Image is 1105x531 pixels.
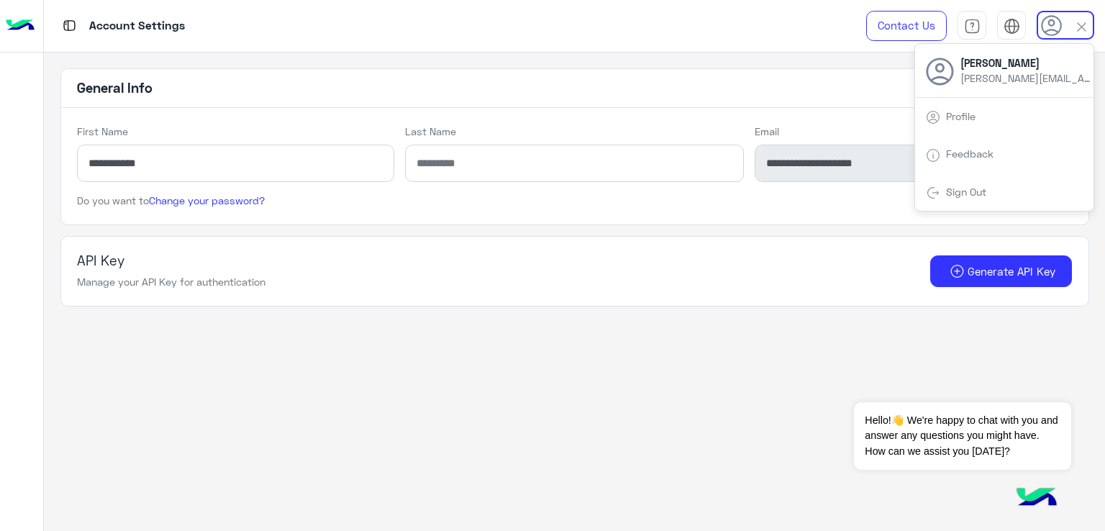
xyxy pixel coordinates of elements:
span: [PERSON_NAME] [960,55,1090,71]
img: tab [926,148,940,163]
img: close [1073,19,1090,35]
span: Hello!👋 We're happy to chat with you and answer any questions you might have. How can we assist y... [854,402,1070,470]
img: tab [926,110,940,124]
span: Do you want to [77,194,265,206]
a: Profile [946,110,976,122]
img: plus-icon.svg [947,264,968,278]
img: tab [964,18,981,35]
img: Logo [6,11,35,41]
h5: General Info [61,69,1088,108]
img: tab [926,186,940,200]
a: Feedback [946,147,993,160]
img: hulul-logo.png [1011,473,1062,524]
img: tab [60,17,78,35]
a: Contact Us [866,11,947,41]
a: Sign Out [946,186,986,198]
p: Account Settings [89,17,185,36]
a: Change your password? [149,194,265,206]
img: tab [1004,18,1020,35]
h5: API Key [77,253,265,269]
span: Manage your API Key for authentication [77,276,265,288]
label: First Name [77,124,128,139]
a: tab [958,11,986,41]
span: [PERSON_NAME][EMAIL_ADDRESS][DOMAIN_NAME] [960,71,1090,86]
button: Generate API Key [930,255,1073,288]
label: Email [755,124,779,139]
label: Last Name [405,124,456,139]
